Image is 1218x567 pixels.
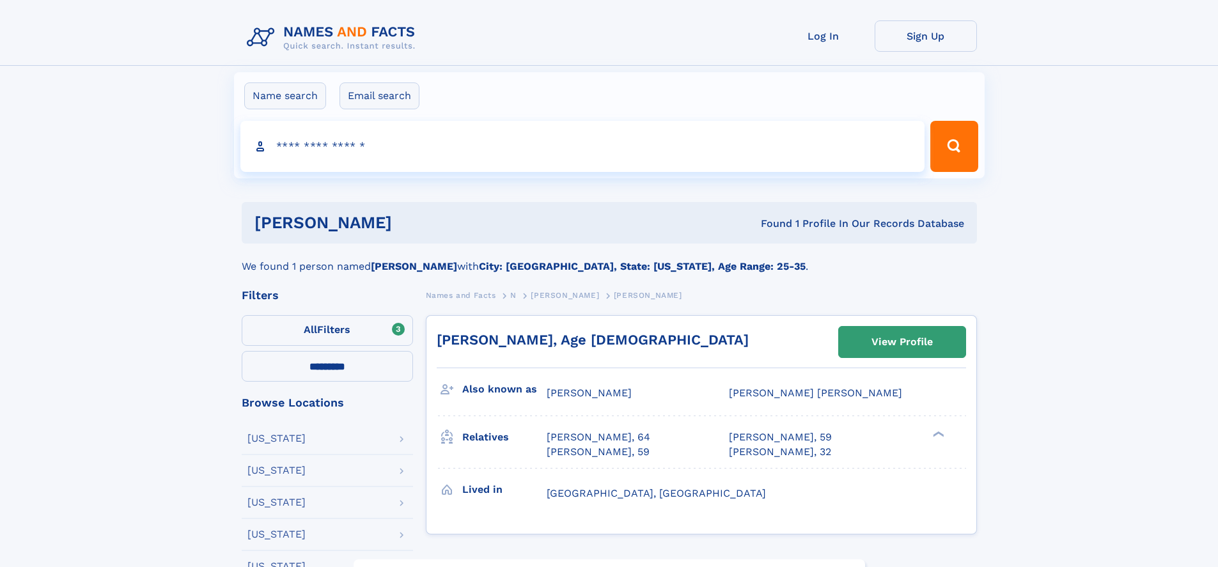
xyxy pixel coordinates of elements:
a: Sign Up [875,20,977,52]
h3: Relatives [462,426,547,448]
b: [PERSON_NAME] [371,260,457,272]
a: [PERSON_NAME], 64 [547,430,650,444]
div: ❯ [930,430,945,439]
label: Name search [244,82,326,109]
label: Email search [340,82,419,109]
span: [PERSON_NAME] [614,291,682,300]
b: City: [GEOGRAPHIC_DATA], State: [US_STATE], Age Range: 25-35 [479,260,806,272]
span: [PERSON_NAME] [547,387,632,399]
button: Search Button [930,121,978,172]
div: View Profile [871,327,933,357]
label: Filters [242,315,413,346]
div: We found 1 person named with . [242,244,977,274]
a: [PERSON_NAME] [531,287,599,303]
span: [PERSON_NAME] [531,291,599,300]
a: [PERSON_NAME], 32 [729,445,831,459]
div: [US_STATE] [247,529,306,540]
h3: Also known as [462,378,547,400]
img: Logo Names and Facts [242,20,426,55]
a: N [510,287,517,303]
a: Names and Facts [426,287,496,303]
a: [PERSON_NAME], 59 [547,445,650,459]
div: [US_STATE] [247,433,306,444]
input: search input [240,121,925,172]
h1: [PERSON_NAME] [254,215,577,231]
span: N [510,291,517,300]
div: Filters [242,290,413,301]
div: [US_STATE] [247,497,306,508]
span: [GEOGRAPHIC_DATA], [GEOGRAPHIC_DATA] [547,487,766,499]
a: [PERSON_NAME], Age [DEMOGRAPHIC_DATA] [437,332,749,348]
span: All [304,323,317,336]
a: View Profile [839,327,965,357]
div: [US_STATE] [247,465,306,476]
span: [PERSON_NAME] [PERSON_NAME] [729,387,902,399]
a: Log In [772,20,875,52]
h3: Lived in [462,479,547,501]
a: [PERSON_NAME], 59 [729,430,832,444]
div: Browse Locations [242,397,413,408]
div: Found 1 Profile In Our Records Database [576,217,964,231]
